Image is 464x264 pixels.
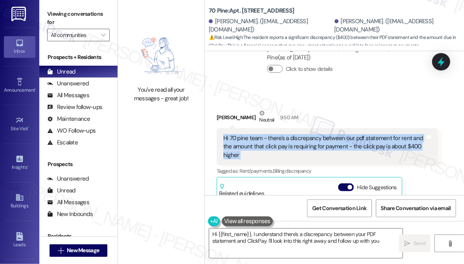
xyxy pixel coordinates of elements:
div: You've read all your messages - great job! [127,86,196,103]
label: Click to show details [286,65,332,73]
img: empty-state [127,29,196,82]
span: Share Conversation via email [381,204,451,212]
i:  [58,247,64,254]
button: New Message [50,244,108,257]
b: 70 Pine: Apt. [STREET_ADDRESS] [209,7,294,15]
div: [PERSON_NAME]. ([EMAIL_ADDRESS][DOMAIN_NAME]) [335,17,458,34]
span: Get Conversation Link [312,204,366,212]
div: [PERSON_NAME] has an outstanding balance of $-8270 for 70 Pine (as of [DATE]) [267,45,431,62]
div: New Inbounds [47,210,93,218]
input: All communities [51,29,97,41]
textarea: Hi {{first_name}}, I understand there's a discrepancy between your PDF statement and ClickPay. I'... [209,229,403,258]
span: New Message [67,246,99,255]
div: All Messages [47,198,89,207]
i:  [404,240,410,247]
i:  [447,240,453,247]
div: [PERSON_NAME]. ([EMAIL_ADDRESS][DOMAIN_NAME]) [209,17,333,34]
button: Send [399,234,431,252]
span: Billing discrepancy [273,168,311,174]
div: Unanswered [47,175,89,183]
i:  [101,32,105,38]
div: Unread [47,186,75,195]
div: Prospects + Residents [39,53,118,61]
div: Prospects [39,160,118,168]
label: Viewing conversations for [47,8,110,29]
strong: ⚠️ Risk Level: High [209,34,243,41]
a: Site Visit • [4,114,35,135]
span: : The resident reports a significant discrepancy ($400) between their PDF statement and the amoun... [209,33,464,50]
div: Maintenance [47,115,90,123]
a: Inbox [4,36,35,57]
div: All Messages [47,91,89,100]
label: Hide Suggestions [357,183,397,192]
a: Buildings [4,191,35,212]
button: Get Conversation Link [307,199,372,217]
div: Unanswered [47,79,89,88]
div: Related guidelines [219,183,265,198]
span: • [27,163,28,169]
button: Share Conversation via email [376,199,456,217]
img: ResiDesk Logo [11,7,28,21]
span: • [35,86,36,92]
div: 9:50 AM [278,113,298,122]
div: Escalate [47,138,78,147]
div: Review follow-ups [47,103,102,111]
div: WO Follow-ups [47,127,96,135]
div: Hi 70 pine team - there's a discrepancy between our pdf statement for rent and the amount that cl... [223,134,425,159]
span: Rent/payments , [239,168,273,174]
span: • [28,125,29,130]
div: Unread [47,68,75,76]
div: [PERSON_NAME] [217,109,438,128]
div: Residents [39,232,118,240]
span: Send [413,239,425,247]
a: Leads [4,230,35,251]
div: Neutral [258,109,276,126]
a: Insights • [4,152,35,174]
div: Tagged as: [217,165,438,177]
